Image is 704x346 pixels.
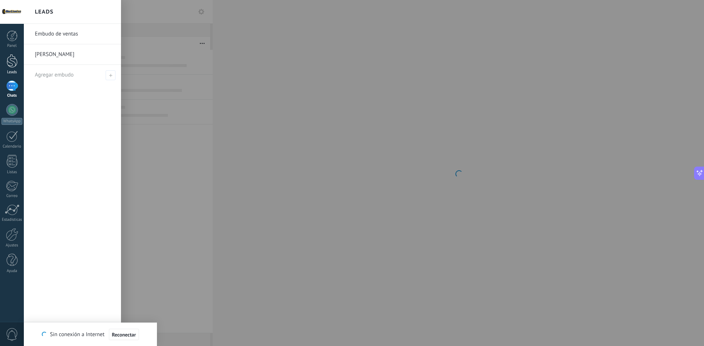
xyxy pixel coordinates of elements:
a: Embudo de ventas [35,24,114,44]
div: Calendario [1,144,23,149]
div: Ajustes [1,243,23,248]
a: [PERSON_NAME] [35,44,114,65]
span: Agregar embudo [106,70,115,80]
button: Reconectar [109,329,139,341]
div: Correo [1,194,23,198]
div: Estadísticas [1,217,23,222]
h2: Leads [35,0,54,23]
a: Todos los leads [24,322,121,346]
span: Agregar embudo [35,71,74,78]
span: Reconectar [112,332,136,337]
div: Chats [1,93,23,98]
div: Panel [1,44,23,48]
div: Leads [1,70,23,75]
div: WhatsApp [1,118,22,125]
div: Listas [1,170,23,175]
div: Sin conexión a Internet [42,328,139,341]
div: Ayuda [1,269,23,274]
